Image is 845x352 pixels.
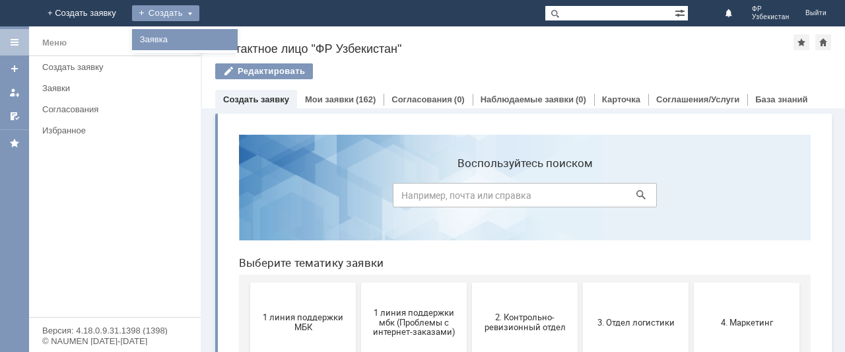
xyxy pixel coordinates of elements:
[358,277,456,287] span: 8. Отдел качества
[358,193,456,203] span: 3. Отдел логистики
[4,106,25,127] a: Мои согласования
[454,94,465,104] div: (0)
[37,57,198,77] a: Создать заявку
[794,34,809,50] div: Добавить в избранное
[42,35,67,51] div: Меню
[465,158,571,238] button: 4. Маркетинг
[469,273,567,293] span: 9. Отдел-ИТ (Для МБК и Пекарни)
[133,243,238,322] button: 6. Закупки
[465,243,571,322] button: 9. Отдел-ИТ (Для МБК и Пекарни)
[132,5,199,21] div: Создать
[22,158,127,238] button: 1 линия поддержки МБК
[752,5,790,13] span: ФР
[4,82,25,103] a: Мои заявки
[215,42,794,55] div: Контактное лицо "ФР Узбекистан"
[755,94,807,104] a: База знаний
[391,94,452,104] a: Согласования
[752,13,790,21] span: Узбекистан
[133,158,238,238] button: 1 линия поддержки мбк (Проблемы с интернет-заказами)
[42,83,193,93] div: Заявки
[26,273,123,293] span: 5. Административно-хозяйственный отдел
[305,94,354,104] a: Мои заявки
[481,94,574,104] a: Наблюдаемые заявки
[42,62,193,72] div: Создать заявку
[37,78,198,98] a: Заявки
[11,132,582,145] header: Выберите тематику заявки
[42,326,187,335] div: Версия: 4.18.0.9.31.1398 (1398)
[576,94,586,104] div: (0)
[656,94,739,104] a: Соглашения/Услуги
[26,188,123,208] span: 1 линия поддержки МБК
[602,94,640,104] a: Карточка
[355,243,460,322] button: 8. Отдел качества
[4,58,25,79] a: Создать заявку
[223,94,289,104] a: Создать заявку
[164,32,428,46] label: Воспользуйтесь поиском
[42,104,193,114] div: Согласования
[244,158,349,238] button: 2. Контрольно-ревизионный отдел
[244,243,349,322] button: 7. Служба безопасности
[248,188,345,208] span: 2. Контрольно-ревизионный отдел
[137,183,234,213] span: 1 линия поддержки мбк (Проблемы с интернет-заказами)
[42,125,178,135] div: Избранное
[355,158,460,238] button: 3. Отдел логистики
[469,193,567,203] span: 4. Маркетинг
[135,32,235,48] a: Заявка
[815,34,831,50] div: Сделать домашней страницей
[675,6,688,18] span: Расширенный поиск
[356,94,376,104] div: (162)
[22,243,127,322] button: 5. Административно-хозяйственный отдел
[137,277,234,287] span: 6. Закупки
[164,59,428,83] input: Например, почта или справка
[248,277,345,287] span: 7. Служба безопасности
[37,99,198,120] a: Согласования
[42,337,187,345] div: © NAUMEN [DATE]-[DATE]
